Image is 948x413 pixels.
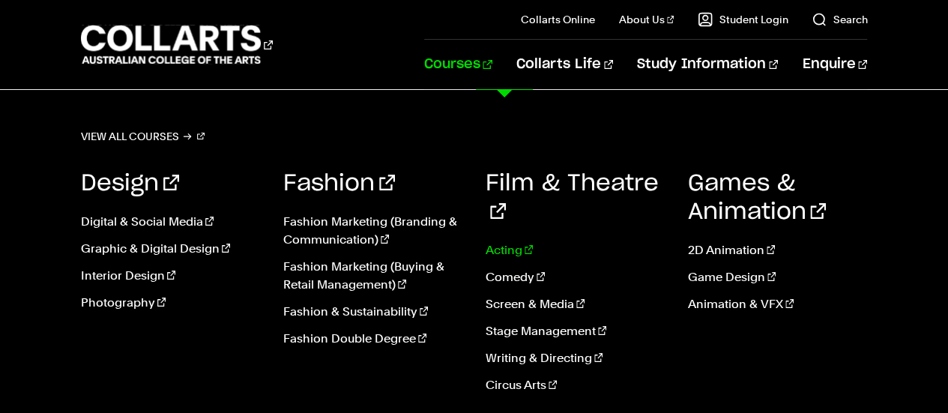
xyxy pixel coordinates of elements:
[81,172,179,195] a: Design
[283,213,463,249] a: Fashion Marketing (Branding & Communication)
[81,126,205,147] a: View all courses
[637,40,778,89] a: Study Information
[802,40,867,89] a: Enquire
[812,12,867,27] a: Search
[81,240,261,258] a: Graphic & Digital Design
[687,241,867,259] a: 2D Animation
[81,294,261,312] a: Photography
[81,267,261,285] a: Interior Design
[619,12,674,27] a: About Us
[81,23,273,66] div: Go to homepage
[486,241,665,259] a: Acting
[81,213,261,231] a: Digital & Social Media
[687,172,826,223] a: Games & Animation
[486,172,659,223] a: Film & Theatre
[283,303,463,321] a: Fashion & Sustainability
[486,376,665,394] a: Circus Arts
[486,295,665,313] a: Screen & Media
[486,268,665,286] a: Comedy
[486,322,665,340] a: Stage Management
[283,258,463,294] a: Fashion Marketing (Buying & Retail Management)
[698,12,788,27] a: Student Login
[486,349,665,367] a: Writing & Directing
[283,330,463,348] a: Fashion Double Degree
[687,268,867,286] a: Game Design
[283,172,395,195] a: Fashion
[424,40,492,89] a: Courses
[687,295,867,313] a: Animation & VFX
[516,40,613,89] a: Collarts Life
[521,12,595,27] a: Collarts Online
